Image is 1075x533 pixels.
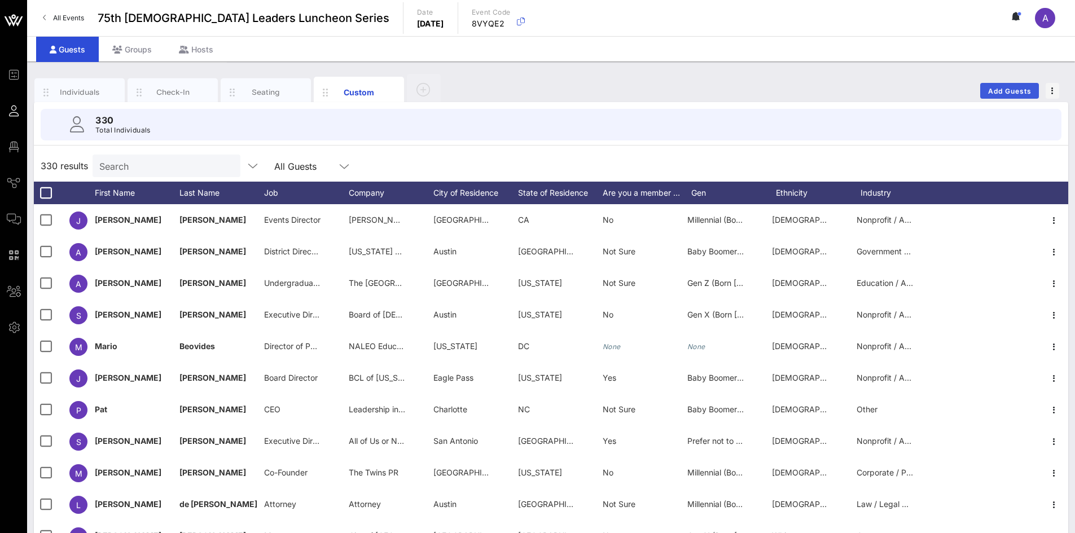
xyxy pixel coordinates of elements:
[264,373,318,382] span: Board Director
[518,341,529,351] span: DC
[518,436,599,446] span: [GEOGRAPHIC_DATA]
[349,310,545,319] span: Board of [DEMOGRAPHIC_DATA] Legislative Leaders
[76,437,81,447] span: S
[179,499,257,509] span: de [PERSON_NAME]
[603,215,613,224] span: No
[518,310,562,319] span: [US_STATE]
[267,155,358,177] div: All Guests
[433,278,514,288] span: [GEOGRAPHIC_DATA]
[76,374,81,384] span: J
[95,278,161,288] span: [PERSON_NAME]
[772,246,960,256] span: [DEMOGRAPHIC_DATA] or [DEMOGRAPHIC_DATA]
[179,310,246,319] span: [PERSON_NAME]
[772,341,960,351] span: [DEMOGRAPHIC_DATA] or [DEMOGRAPHIC_DATA]
[179,373,246,382] span: [PERSON_NAME]
[349,278,490,288] span: The [GEOGRAPHIC_DATA][US_STATE]
[349,246,490,256] span: [US_STATE] House of Representatives
[433,373,473,382] span: Eagle Pass
[179,436,246,446] span: [PERSON_NAME]
[264,436,332,446] span: Executive Director
[603,404,635,414] span: Not Sure
[264,182,349,204] div: Job
[179,246,246,256] span: [PERSON_NAME]
[264,310,332,319] span: Executive Director
[98,10,389,27] span: 75th [DEMOGRAPHIC_DATA] Leaders Luncheon Series
[687,468,928,477] span: Millennial (Born [DEMOGRAPHIC_DATA]–[DEMOGRAPHIC_DATA])
[772,436,960,446] span: [DEMOGRAPHIC_DATA] or [DEMOGRAPHIC_DATA]
[349,468,398,477] span: The Twins PR
[603,499,635,509] span: Not Sure
[53,14,84,22] span: All Events
[772,215,1052,224] span: [DEMOGRAPHIC_DATA] or [DEMOGRAPHIC_DATA], [DEMOGRAPHIC_DATA]
[417,7,444,18] p: Date
[472,18,511,29] p: 8VYQE2
[349,341,442,351] span: NALEO Educational Fund
[687,373,944,382] span: Baby Boomer (Born [DEMOGRAPHIC_DATA]–[DEMOGRAPHIC_DATA])
[99,37,165,62] div: Groups
[772,499,960,509] span: [DEMOGRAPHIC_DATA] or [DEMOGRAPHIC_DATA]
[179,278,246,288] span: [PERSON_NAME]
[95,341,117,351] span: Mario
[687,310,917,319] span: Gen X (Born [DEMOGRAPHIC_DATA]–[DEMOGRAPHIC_DATA])
[433,499,457,509] span: Austin
[76,279,81,289] span: A
[472,7,511,18] p: Event Code
[417,18,444,29] p: [DATE]
[857,468,954,477] span: Corporate / Private Sector
[433,246,457,256] span: Austin
[264,499,296,509] span: Attorney
[687,404,944,414] span: Baby Boomer (Born [DEMOGRAPHIC_DATA]–[DEMOGRAPHIC_DATA])
[349,182,433,204] div: Company
[857,278,938,288] span: Education / Academia
[179,404,246,414] span: [PERSON_NAME]
[36,9,91,27] a: All Events
[95,373,161,382] span: [PERSON_NAME]
[518,499,599,509] span: [GEOGRAPHIC_DATA]
[988,87,1032,95] span: Add Guests
[274,161,317,171] div: All Guests
[603,246,635,256] span: Not Sure
[165,37,227,62] div: Hosts
[518,278,562,288] span: [US_STATE]
[76,216,81,226] span: J
[95,113,151,127] p: 330
[36,37,99,62] div: Guests
[264,278,352,288] span: Undergraduate Student
[433,215,514,224] span: [GEOGRAPHIC_DATA]
[857,310,937,319] span: Nonprofit / Advocacy
[95,404,107,414] span: Pat
[687,278,916,288] span: Gen Z (Born [DEMOGRAPHIC_DATA]–[DEMOGRAPHIC_DATA])
[861,182,945,204] div: Industry
[349,499,381,509] span: Attorney
[95,436,161,446] span: [PERSON_NAME]
[264,246,322,256] span: District Director
[687,246,944,256] span: Baby Boomer (Born [DEMOGRAPHIC_DATA]–[DEMOGRAPHIC_DATA])
[772,278,960,288] span: [DEMOGRAPHIC_DATA] or [DEMOGRAPHIC_DATA]
[776,182,861,204] div: Ethnicity
[603,373,616,382] span: Yes
[433,310,457,319] span: Austin
[179,182,264,204] div: Last Name
[55,87,105,98] div: Individuals
[95,246,161,256] span: [PERSON_NAME]
[518,373,562,382] span: [US_STATE]
[334,86,384,98] div: Custom
[95,125,151,136] p: Total Individuals
[433,404,467,414] span: Charlotte
[179,215,246,224] span: [PERSON_NAME]
[264,215,321,224] span: Events Director
[75,342,82,352] span: M
[264,404,280,414] span: CEO
[857,436,937,446] span: Nonprofit / Advocacy
[95,215,161,224] span: [PERSON_NAME]
[433,182,518,204] div: City of Residence
[433,341,477,351] span: [US_STATE]
[349,436,659,446] span: All of Us or None [US_STATE]-A Project of Legal Services for Prisoners with Children
[857,373,937,382] span: Nonprofit / Advocacy
[857,499,933,509] span: Law / Legal Services
[433,468,514,477] span: [GEOGRAPHIC_DATA]
[857,341,937,351] span: Nonprofit / Advocacy
[95,468,161,477] span: [PERSON_NAME]
[76,248,81,257] span: A
[518,246,599,256] span: [GEOGRAPHIC_DATA]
